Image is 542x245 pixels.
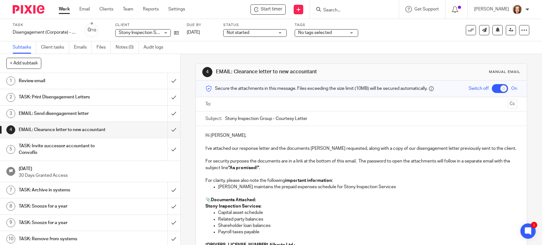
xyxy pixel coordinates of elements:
a: Team [123,6,133,12]
span: Secure the attachments in this message. Files exceeding the size limit (10MB) will be secured aut... [215,85,427,92]
label: To: [205,101,212,107]
p: 30 Days Granted Access [19,172,174,179]
p: Related party balances [218,216,517,222]
p: 📎 [205,197,517,203]
button: Cc [508,99,517,109]
a: Clients [99,6,113,12]
h1: TASK: Invite successor accountant to Convoflo [19,141,114,157]
a: Notes (0) [116,41,139,54]
span: Switch off [469,85,489,92]
h1: TASK: Snooze for a year [19,202,114,211]
h1: [DATE] [19,164,174,172]
label: Status [223,23,287,28]
label: Tags [295,23,358,28]
h1: TASK: Archive in systems [19,185,114,195]
div: 10 [6,235,15,243]
h1: TASK: Snooze for a year [19,218,114,228]
strong: important information [285,178,332,183]
div: 1 [6,76,15,85]
p: For clarity, please also note the following : [205,177,517,184]
label: Subject: [205,116,222,122]
div: 7 [6,186,15,195]
div: Stony Inspection Services Inc. - Disengagement (Corporate) - ALL CLIENTS [251,4,286,15]
p: I’ve attached our response letter and the documents [PERSON_NAME] requested, along with a copy of... [205,145,517,152]
button: + Add subtask [6,58,41,69]
div: 4 [6,125,15,134]
strong: Stony Inspection Services: [205,204,261,209]
div: 1 [531,222,537,228]
a: Reports [143,6,159,12]
span: No tags selected [298,30,332,35]
strong: Documents Attached: [211,198,256,202]
div: 5 [6,145,15,154]
p: [PERSON_NAME] maintains the prepaid expenses schedule for Stony Inspection Services [218,184,517,190]
small: /10 [90,29,96,32]
h1: TASK: Remove from systems [19,234,114,244]
strong: "As promised!" [228,166,259,170]
p: Shareholder loan balances [218,222,517,229]
span: Get Support [414,7,439,11]
img: avatar-thumb.jpg [512,4,522,15]
h1: TASK: Print Disengagement Letters [19,92,114,102]
p: For security purposes the documents are in a link at the bottom of this email. The password to op... [205,158,517,171]
a: Work [59,6,70,12]
img: Pixie [13,5,44,14]
a: Audit logs [144,41,168,54]
p: Hi [PERSON_NAME], [205,132,517,139]
h1: Review email [19,76,114,86]
p: [PERSON_NAME] [474,6,509,12]
span: On [511,85,517,92]
span: [DATE] [187,30,200,35]
label: Task [13,23,76,28]
p: Payroll taxes payable [218,229,517,235]
a: Subtasks [13,41,36,54]
span: Stony Inspection Services Inc. [119,30,179,35]
span: Not started [227,30,249,35]
h1: EMAIL: Send disengagement letter [19,109,114,118]
p: Capital asset schedule [218,209,517,216]
div: 4 [202,67,212,77]
a: Settings [168,6,185,12]
div: 9 [6,218,15,227]
div: 8 [6,202,15,211]
a: Emails [74,41,92,54]
div: 0 [88,26,96,34]
div: Manual email [489,70,520,75]
a: Files [97,41,111,54]
span: Start timer [261,6,282,13]
input: Search [323,8,380,13]
a: Client tasks [41,41,69,54]
h1: EMAIL: Clearance letter to new accountant [216,69,375,75]
div: 3 [6,109,15,118]
h1: EMAIL: Clearance letter to new accountant [19,125,114,135]
div: Disengagement (Corporate) - ALL CLIENTS [13,29,76,36]
label: Client [115,23,179,28]
label: Due by [187,23,215,28]
a: Email [79,6,90,12]
div: 2 [6,93,15,102]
